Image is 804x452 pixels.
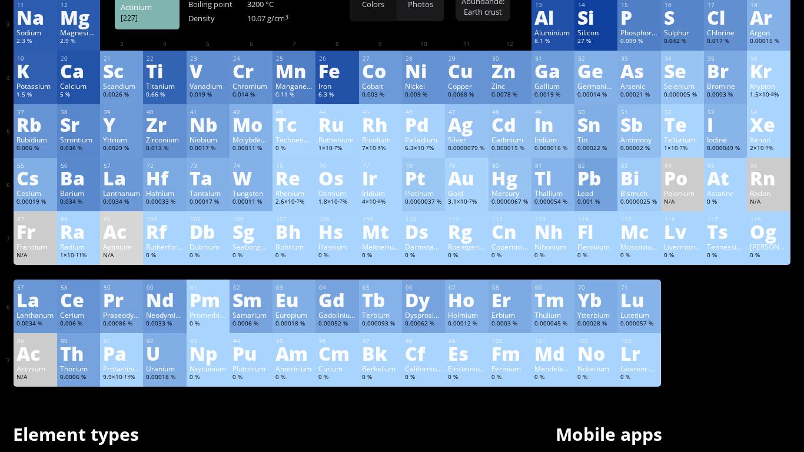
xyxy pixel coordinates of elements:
[577,222,614,241] div: Fl
[534,61,572,80] div: Ga
[60,8,97,26] div: Mg
[621,108,657,116] div: 51
[750,168,787,187] div: Rn
[707,1,744,9] div: 17
[750,91,787,100] div: 1.5×10 %
[707,115,744,134] div: I
[577,188,614,198] div: Lead
[362,61,399,80] div: Co
[577,37,614,46] div: 27 %
[750,108,787,116] div: 54
[362,135,399,144] div: Rhodium
[535,108,572,116] div: 49
[16,81,54,91] div: Potassium
[103,222,140,241] div: Ac
[275,115,313,134] div: Tc
[750,188,787,198] div: Radon
[103,91,140,100] div: 0.0026 %
[534,198,572,207] div: 0.000054 %
[103,115,140,134] div: Y
[535,1,572,9] div: 13
[362,188,399,198] div: Iridium
[620,37,657,46] div: 0.099 %
[664,61,701,80] div: Se
[275,81,313,91] div: Manganese
[492,162,529,169] div: 80
[620,61,657,80] div: As
[103,135,140,144] div: Yttrium
[534,144,572,154] div: 0.000016 %
[750,198,787,207] div: N/A
[146,198,183,207] div: 0.00033 %
[275,168,313,187] div: Re
[363,55,399,62] div: 27
[620,91,657,100] div: 0.00021 %
[16,144,54,154] div: 0.006 %
[769,91,774,97] sup: -8
[318,135,356,144] div: Ruthenium
[318,222,356,241] div: Hs
[448,198,485,207] div: 3.1×10 %
[16,37,54,46] div: 2.3 %
[750,135,787,144] div: Xenon
[707,8,744,26] div: Cl
[104,108,140,116] div: 39
[146,188,183,198] div: Hafnium
[621,1,657,9] div: 15
[578,108,614,116] div: 50
[534,135,572,144] div: Indium
[190,81,227,91] div: Vanadium
[275,91,313,100] div: 0.11 %
[750,81,787,91] div: Krypton
[232,188,270,198] div: Tungsten
[707,135,744,144] div: Iodine
[333,144,337,151] sup: -7
[16,222,54,241] div: Fr
[147,162,183,169] div: 72
[664,28,701,37] div: Sulphur
[147,215,183,223] div: 104
[147,108,183,116] div: 40
[233,108,270,116] div: 42
[620,168,657,187] div: Bi
[492,215,529,223] div: 112
[104,215,140,223] div: 89
[448,162,485,169] div: 79
[60,37,97,46] div: 2.9 %
[534,81,572,91] div: Gallium
[190,162,227,169] div: 73
[232,144,270,154] div: 0.00011 %
[61,1,97,9] div: 12
[405,61,442,80] div: Ni
[620,222,657,241] div: Mc
[376,144,381,151] sup: -8
[448,55,485,62] div: 29
[665,162,701,169] div: 84
[276,215,313,223] div: 107
[491,168,529,187] div: Hg
[492,108,529,116] div: 48
[620,188,657,198] div: Bismuth
[16,198,54,207] div: 0.00019 %
[16,168,54,187] div: Cs
[535,215,572,223] div: 113
[318,168,356,187] div: Os
[424,144,429,151] sup: -7
[362,81,399,91] div: Cobalt
[405,91,442,100] div: 0.009 %
[275,144,313,154] div: 0 %
[621,215,657,223] div: 115
[664,168,701,187] div: Po
[620,81,657,91] div: Arsenic
[146,115,183,134] div: Zr
[448,115,485,134] div: Ag
[16,91,54,100] div: 1.5 %
[577,61,614,80] div: Ge
[233,55,270,62] div: 24
[665,55,701,62] div: 34
[60,115,97,134] div: Sr
[577,135,614,144] div: Tin
[621,55,657,62] div: 33
[534,37,572,46] div: 8.1 %
[578,55,614,62] div: 32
